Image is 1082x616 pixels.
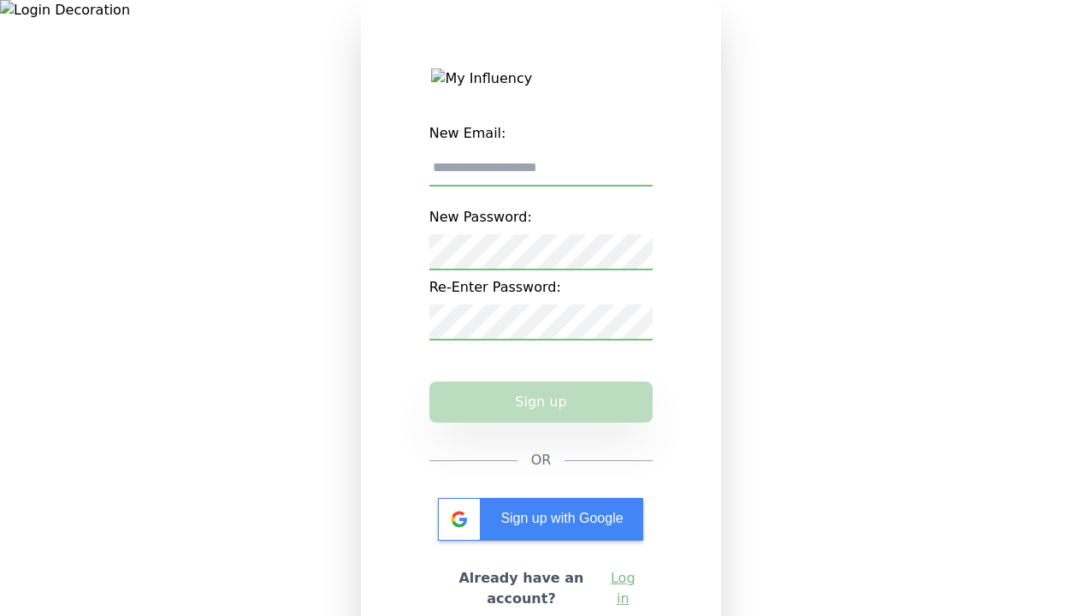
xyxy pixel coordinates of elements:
[531,450,552,471] span: OR
[431,68,650,89] img: My Influency
[429,116,653,151] label: New Email:
[606,568,639,609] a: Log in
[443,568,600,609] h2: Already have an account?
[438,498,643,541] div: Sign up with Google
[429,200,653,234] label: New Password:
[429,270,653,305] label: Re-Enter Password:
[500,511,623,525] span: Sign up with Google
[429,382,653,423] button: Sign up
